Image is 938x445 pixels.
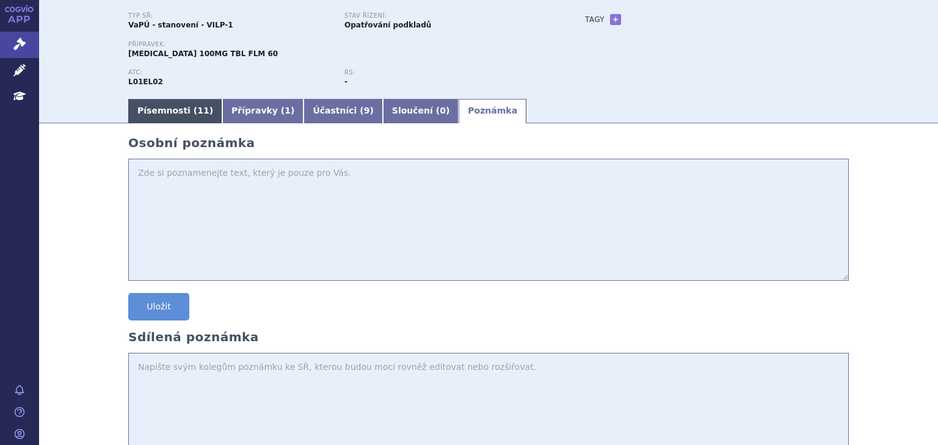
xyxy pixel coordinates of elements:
[459,99,526,123] a: Poznámka
[285,106,291,115] span: 1
[197,106,209,115] span: 11
[440,106,446,115] span: 0
[344,78,347,86] strong: -
[610,14,621,25] a: +
[128,21,233,29] strong: VaPÚ - stanovení - VILP-1
[364,106,370,115] span: 9
[128,99,222,123] a: Písemnosti (11)
[383,99,459,123] a: Sloučení (0)
[128,293,189,320] button: Uložit
[128,78,163,86] strong: AKALABRUTINIB
[585,12,605,27] h3: Tagy
[344,12,548,20] p: Stav řízení:
[128,330,849,344] h2: Sdílená poznámka
[128,12,332,20] p: Typ SŘ:
[222,99,304,123] a: Přípravky (1)
[344,21,431,29] strong: Opatřování podkladů
[128,49,278,58] span: [MEDICAL_DATA] 100MG TBL FLM 60
[128,41,561,48] p: Přípravek:
[128,69,332,76] p: ATC:
[304,99,382,123] a: Účastníci (9)
[344,69,548,76] p: RS:
[128,136,849,150] h2: Osobní poznámka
